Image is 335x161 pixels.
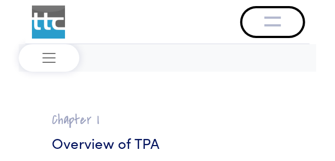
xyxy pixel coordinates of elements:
img: menu-v1.0.png [264,14,281,27]
button: Toggle navigation [242,8,303,36]
h2: Chapter I [52,111,283,128]
button: Toggle navigation [19,44,79,72]
h3: Overview of TPA [52,133,283,153]
img: ttc_logo_1x1_v1.0.png [32,6,65,39]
